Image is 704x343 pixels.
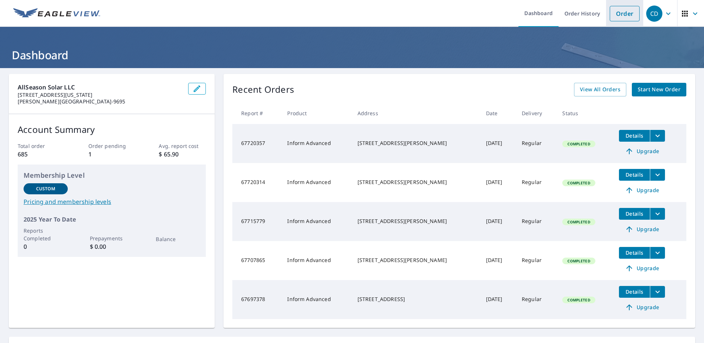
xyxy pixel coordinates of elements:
p: 0 [24,242,68,251]
button: filesDropdownBtn-67715779 [650,208,665,220]
td: Inform Advanced [281,241,351,280]
button: detailsBtn-67707865 [619,247,650,259]
span: Start New Order [638,85,680,94]
p: Total order [18,142,65,150]
th: Status [556,102,613,124]
span: Details [623,210,645,217]
span: Completed [563,258,594,264]
div: [STREET_ADDRESS][PERSON_NAME] [358,178,474,186]
button: filesDropdownBtn-67707865 [650,247,665,259]
p: Balance [156,235,200,243]
button: filesDropdownBtn-67720357 [650,130,665,142]
span: Upgrade [623,147,661,156]
p: 685 [18,150,65,159]
a: Order [610,6,640,21]
span: Completed [563,141,594,146]
span: View All Orders [580,85,620,94]
p: AllSeason Solar LLC [18,83,182,92]
th: Product [281,102,351,124]
a: Upgrade [619,301,665,313]
td: [DATE] [480,280,516,319]
td: Regular [516,241,556,280]
td: Regular [516,124,556,163]
span: Upgrade [623,264,661,273]
th: Report # [232,102,281,124]
h1: Dashboard [9,47,695,63]
a: Upgrade [619,262,665,274]
td: Inform Advanced [281,280,351,319]
button: filesDropdownBtn-67720314 [650,169,665,181]
button: detailsBtn-67715779 [619,208,650,220]
p: Recent Orders [232,83,294,96]
td: 67720314 [232,163,281,202]
td: Regular [516,280,556,319]
td: [DATE] [480,124,516,163]
a: Upgrade [619,184,665,196]
div: [STREET_ADDRESS] [358,296,474,303]
span: Details [623,288,645,295]
p: Order pending [88,142,135,150]
p: Prepayments [90,234,134,242]
td: Regular [516,202,556,241]
span: Upgrade [623,186,661,195]
td: [DATE] [480,202,516,241]
td: [DATE] [480,241,516,280]
span: Details [623,171,645,178]
p: 1 [88,150,135,159]
p: Custom [36,185,55,192]
span: Completed [563,219,594,224]
th: Delivery [516,102,556,124]
div: [STREET_ADDRESS][PERSON_NAME] [358,257,474,264]
td: Inform Advanced [281,163,351,202]
button: detailsBtn-67720357 [619,130,650,142]
th: Address [352,102,480,124]
th: Date [480,102,516,124]
div: [STREET_ADDRESS][PERSON_NAME] [358,218,474,225]
a: Upgrade [619,223,665,235]
span: Completed [563,297,594,303]
p: $ 0.00 [90,242,134,251]
span: Completed [563,180,594,185]
td: [DATE] [480,163,516,202]
td: Regular [516,163,556,202]
p: 2025 Year To Date [24,215,200,224]
td: 67707865 [232,241,281,280]
button: detailsBtn-67697378 [619,286,650,298]
p: Account Summary [18,123,206,136]
p: $ 65.90 [159,150,206,159]
td: Inform Advanced [281,202,351,241]
p: [PERSON_NAME][GEOGRAPHIC_DATA]-9695 [18,98,182,105]
p: [STREET_ADDRESS][US_STATE] [18,92,182,98]
p: Reports Completed [24,227,68,242]
td: 67715779 [232,202,281,241]
span: Upgrade [623,303,661,312]
a: Upgrade [619,145,665,157]
div: CD [646,6,662,22]
td: 67720357 [232,124,281,163]
button: detailsBtn-67720314 [619,169,650,181]
span: Details [623,132,645,139]
div: [STREET_ADDRESS][PERSON_NAME] [358,139,474,147]
span: Upgrade [623,225,661,234]
a: Start New Order [632,83,686,96]
a: Pricing and membership levels [24,197,200,206]
p: Avg. report cost [159,142,206,150]
td: Inform Advanced [281,124,351,163]
a: View All Orders [574,83,626,96]
p: Membership Level [24,170,200,180]
td: 67697378 [232,280,281,319]
span: Details [623,249,645,256]
button: filesDropdownBtn-67697378 [650,286,665,298]
img: EV Logo [13,8,100,19]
